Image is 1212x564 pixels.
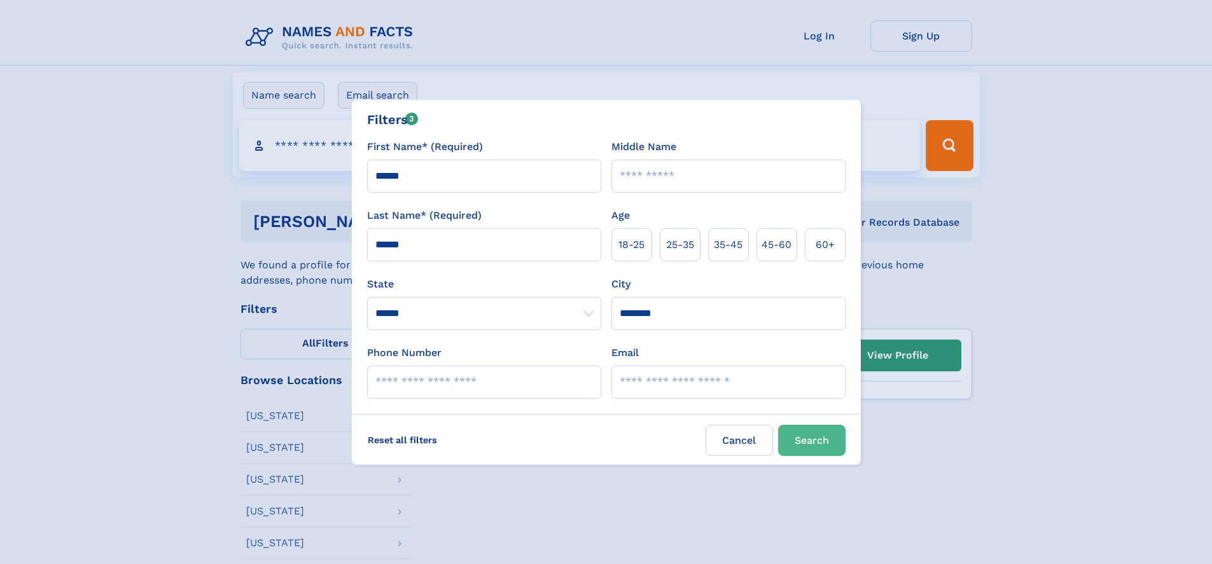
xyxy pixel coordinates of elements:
button: Search [778,425,846,456]
label: Email [611,345,639,361]
label: City [611,277,630,292]
label: Reset all filters [359,425,445,455]
span: 60+ [816,237,835,252]
label: Last Name* (Required) [367,208,482,223]
label: Phone Number [367,345,442,361]
div: Filters [367,110,419,129]
label: First Name* (Required) [367,139,483,155]
span: 45‑60 [762,237,791,252]
label: Age [611,208,630,223]
label: Middle Name [611,139,676,155]
span: 35‑45 [714,237,742,252]
label: State [367,277,601,292]
span: 18‑25 [618,237,644,252]
label: Cancel [706,425,773,456]
span: 25‑35 [666,237,694,252]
